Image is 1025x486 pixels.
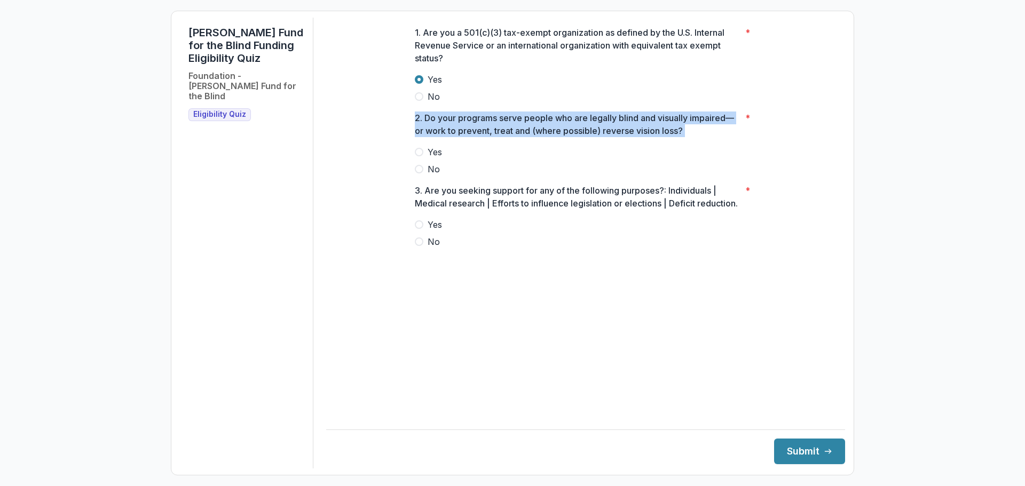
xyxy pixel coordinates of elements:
span: No [428,163,440,176]
span: Yes [428,218,442,231]
span: No [428,90,440,103]
p: 1. Are you a 501(c)(3) tax-exempt organization as defined by the U.S. Internal Revenue Service or... [415,26,741,65]
span: Yes [428,146,442,158]
button: Submit [774,439,845,464]
h1: [PERSON_NAME] Fund for the Blind Funding Eligibility Quiz [188,26,304,65]
span: Yes [428,73,442,86]
span: Eligibility Quiz [193,110,246,119]
p: 2. Do your programs serve people who are legally blind and visually impaired—or work to prevent, ... [415,111,741,137]
h2: Foundation - [PERSON_NAME] Fund for the Blind [188,71,304,102]
p: 3. Are you seeking support for any of the following purposes?: Individuals | Medical research | E... [415,184,741,210]
span: No [428,235,440,248]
